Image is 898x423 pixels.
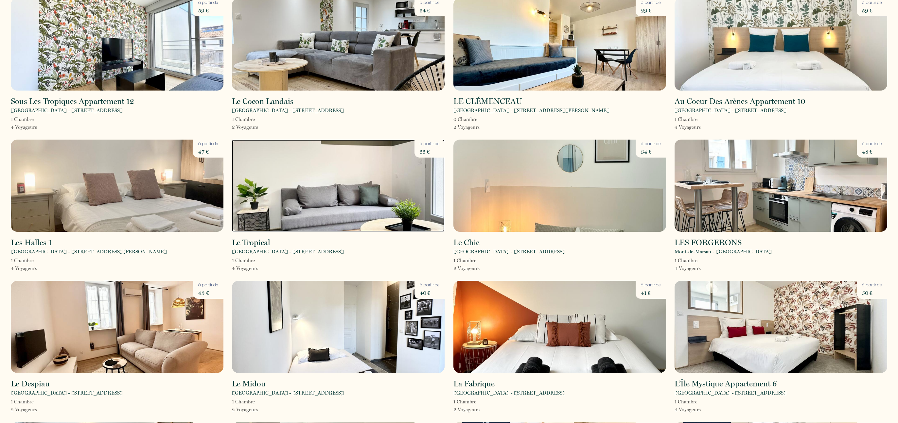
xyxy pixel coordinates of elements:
[35,407,37,413] span: s
[11,140,223,232] img: rental-image
[453,380,495,388] h2: La Fabrique
[11,264,37,272] p: 4 Voyageur
[11,281,223,373] img: rental-image
[198,141,218,147] p: à partir de
[11,248,167,256] p: [GEOGRAPHIC_DATA] - [STREET_ADDRESS][PERSON_NAME]
[675,257,701,264] p: 1 Chambre
[232,97,293,105] h2: Le Cocon Landais
[453,123,480,131] p: 2 Voyageur
[675,115,701,123] p: 1 Chambre
[11,398,37,406] p: 1 Chambre
[675,107,786,114] p: [GEOGRAPHIC_DATA] - [STREET_ADDRESS]
[232,398,258,406] p: 1 Chambre
[232,107,344,114] p: [GEOGRAPHIC_DATA] - [STREET_ADDRESS]
[641,6,661,15] p: 29 €
[420,288,440,297] p: 40 €
[420,6,440,15] p: 54 €
[232,239,270,246] h2: Le Tropical
[453,406,480,414] p: 2 Voyageur
[675,264,701,272] p: 4 Voyageur
[453,281,666,373] img: rental-image
[862,141,882,147] p: à partir de
[675,406,701,414] p: 4 Voyageur
[232,123,258,131] p: 2 Voyageur
[699,265,701,271] span: s
[675,281,887,373] img: rental-image
[675,140,887,232] img: rental-image
[675,380,777,388] h2: L’Île Mystique Appartement 6
[453,257,480,264] p: 1 Chambre
[862,147,882,156] p: 48 €
[478,407,480,413] span: s
[232,389,344,397] p: [GEOGRAPHIC_DATA] - [STREET_ADDRESS]
[675,398,701,406] p: 1 Chambre
[256,407,258,413] span: s
[478,265,480,271] span: s
[11,115,37,123] p: 1 Chambre
[675,248,772,256] p: Mont-de-Marsan - [GEOGRAPHIC_DATA]
[478,124,480,130] span: s
[453,239,479,246] h2: Le Chic
[420,147,440,156] p: 55 €
[35,124,37,130] span: s
[862,288,882,297] p: 50 €
[232,380,266,388] h2: Le Midou
[198,6,218,15] p: 59 €
[453,389,565,397] p: [GEOGRAPHIC_DATA] - [STREET_ADDRESS]
[232,140,445,232] img: rental-image
[453,264,480,272] p: 2 Voyageur
[641,282,661,288] p: à partir de
[675,123,701,131] p: 4 Voyageur
[453,97,522,105] h2: LE CLÉMENCEAU
[862,6,882,15] p: 59 €
[11,406,37,414] p: 2 Voyageur
[675,97,805,105] h2: Au Coeur Des Arènes Appartement 10
[232,115,258,123] p: 1 Chambre
[11,107,123,114] p: [GEOGRAPHIC_DATA] - [STREET_ADDRESS]
[453,248,565,256] p: [GEOGRAPHIC_DATA] - [STREET_ADDRESS]
[453,398,480,406] p: 1 Chambre
[198,282,218,288] p: à partir de
[256,124,258,130] span: s
[198,288,218,297] p: 43 €
[232,406,258,414] p: 2 Voyageur
[420,282,440,288] p: à partir de
[641,147,661,156] p: 34 €
[641,288,661,297] p: 41 €
[11,239,52,246] h2: Les Halles 1
[675,389,786,397] p: [GEOGRAPHIC_DATA] - [STREET_ADDRESS]
[11,380,50,388] h2: Le Despiau
[232,257,258,264] p: 1 Chambre
[11,123,37,131] p: 4 Voyageur
[35,265,37,271] span: s
[256,265,258,271] span: s
[870,394,893,418] iframe: Chat
[453,140,666,232] img: rental-image
[232,281,445,373] img: rental-image
[420,141,440,147] p: à partir de
[11,97,134,105] h2: Sous Les Tropiques Appartement 12
[699,124,701,130] span: s
[11,257,37,264] p: 1 Chambre
[675,239,742,246] h2: LES FORGERONS
[232,264,258,272] p: 4 Voyageur
[453,107,609,114] p: [GEOGRAPHIC_DATA] - [STREET_ADDRESS][PERSON_NAME]
[11,389,123,397] p: [GEOGRAPHIC_DATA] - [STREET_ADDRESS]
[198,147,218,156] p: 47 €
[232,248,344,256] p: [GEOGRAPHIC_DATA] - [STREET_ADDRESS]
[641,141,661,147] p: à partir de
[453,115,480,123] p: 0 Chambre
[862,282,882,288] p: à partir de
[699,407,701,413] span: s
